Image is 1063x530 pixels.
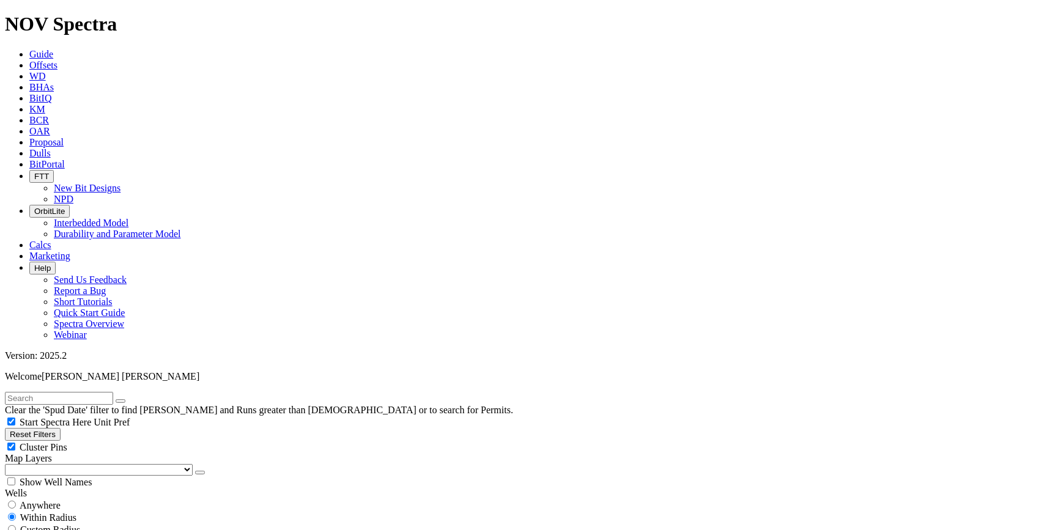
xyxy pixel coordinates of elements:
button: OrbitLite [29,205,70,218]
a: OAR [29,126,50,136]
a: Dulls [29,148,51,158]
a: Short Tutorials [54,296,113,307]
a: BitIQ [29,93,51,103]
span: FTT [34,172,49,181]
a: Spectra Overview [54,318,124,329]
a: WD [29,71,46,81]
span: Within Radius [20,512,76,523]
a: BHAs [29,82,54,92]
button: Help [29,262,56,274]
a: Webinar [54,329,87,340]
span: Start Spectra Here [20,417,91,427]
a: Calcs [29,240,51,250]
a: BitPortal [29,159,65,169]
a: Report a Bug [54,285,106,296]
button: FTT [29,170,54,183]
a: Interbedded Model [54,218,128,228]
div: Wells [5,488,1058,499]
div: Version: 2025.2 [5,350,1058,361]
button: Reset Filters [5,428,61,441]
span: Map Layers [5,453,52,463]
span: Unit Pref [94,417,130,427]
a: NPD [54,194,73,204]
span: Anywhere [20,500,61,510]
p: Welcome [5,371,1058,382]
span: Clear the 'Spud Date' filter to find [PERSON_NAME] and Runs greater than [DEMOGRAPHIC_DATA] or to... [5,405,513,415]
a: New Bit Designs [54,183,120,193]
input: Search [5,392,113,405]
a: Marketing [29,251,70,261]
a: Send Us Feedback [54,274,127,285]
span: Help [34,263,51,273]
span: OrbitLite [34,207,65,216]
input: Start Spectra Here [7,418,15,425]
span: Show Well Names [20,477,92,487]
span: Cluster Pins [20,442,67,452]
h1: NOV Spectra [5,13,1058,35]
a: Quick Start Guide [54,307,125,318]
a: Proposal [29,137,64,147]
a: Guide [29,49,53,59]
a: Offsets [29,60,57,70]
a: BCR [29,115,49,125]
span: [PERSON_NAME] [PERSON_NAME] [42,371,199,381]
a: KM [29,104,45,114]
a: Durability and Parameter Model [54,229,181,239]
